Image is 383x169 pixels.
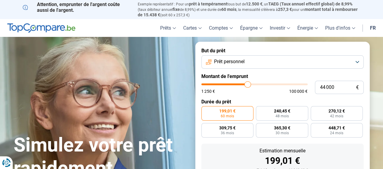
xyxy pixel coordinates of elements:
[289,89,308,93] span: 100 000 €
[274,126,290,130] span: 365,30 €
[366,19,379,37] a: fr
[189,2,227,6] span: prêt à tempérament
[330,114,343,118] span: 42 mois
[221,7,236,12] span: 60 mois
[23,2,130,13] p: Attention, emprunter de l'argent coûte aussi de l'argent.
[221,131,234,135] span: 36 mois
[329,126,345,130] span: 448,71 €
[274,109,290,113] span: 240,45 €
[206,148,359,153] div: Estimation mensuelle
[268,2,352,6] span: TAEG (Taux annuel effectif global) de 8,99%
[294,19,322,37] a: Énergie
[214,58,245,65] span: Prêt personnel
[329,109,345,113] span: 270,12 €
[201,55,364,69] button: Prêt personnel
[275,131,289,135] span: 30 mois
[201,99,364,105] label: Durée du prêt
[157,19,180,37] a: Prêts
[275,114,289,118] span: 48 mois
[206,156,359,165] div: 199,01 €
[246,2,262,6] span: 12.500 €
[138,2,361,18] p: Exemple représentatif : Pour un tous but de , un (taux débiteur annuel de 8,99%) et une durée de ...
[221,114,234,118] span: 60 mois
[356,85,359,90] span: €
[322,19,359,37] a: Plus d'infos
[330,131,343,135] span: 24 mois
[219,126,236,130] span: 309,75 €
[201,89,215,93] span: 1 250 €
[201,73,364,79] label: Montant de l'emprunt
[266,19,294,37] a: Investir
[201,48,364,54] label: But du prêt
[236,19,266,37] a: Épargne
[278,7,292,12] span: 257,3 €
[219,109,236,113] span: 199,01 €
[138,7,358,17] span: montant total à rembourser de 15.438 €
[205,19,236,37] a: Comptes
[7,23,75,33] img: TopCompare
[173,7,180,12] span: fixe
[180,19,205,37] a: Cartes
